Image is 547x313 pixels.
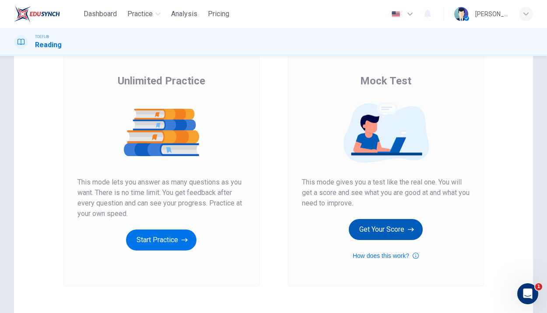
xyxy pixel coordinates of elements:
[14,5,60,23] img: EduSynch logo
[126,230,196,250] button: Start Practice
[124,6,164,22] button: Practice
[535,283,542,290] span: 1
[14,5,80,23] a: EduSynch logo
[18,155,157,164] div: Recent message
[18,122,158,136] p: How can we help?
[9,161,166,193] div: Profile image for KatherineIf you ahve any difficulties please let mek now.[PERSON_NAME]•[DATE]
[204,6,233,22] button: Pricing
[517,283,538,304] iframe: Intercom live chat
[18,215,133,224] div: AI Agent and team can help
[9,148,166,194] div: Recent messageProfile image for KatherineIf you ahve any difficulties please let mek now.[PERSON_...
[35,40,62,50] h1: Reading
[349,219,423,240] button: Get Your Score
[84,9,117,19] span: Dashboard
[136,209,147,220] img: Profile image for Fin
[454,7,468,21] img: Profile picture
[39,169,183,176] span: If you ahve any difficulties please let mek now.
[77,177,245,219] span: This mode lets you answer as many questions as you want. There is no time limit. You get feedback...
[171,9,197,19] span: Analysis
[35,34,49,40] span: TOEFL®
[151,14,166,30] div: Close
[73,254,103,261] span: Messages
[390,11,401,17] img: en
[19,254,39,261] span: Home
[127,9,153,19] span: Practice
[39,177,90,186] div: [PERSON_NAME]
[208,9,229,19] span: Pricing
[117,233,175,268] button: Help
[118,74,205,88] span: Unlimited Practice
[360,74,411,88] span: Mock Test
[18,62,158,122] p: Hey [PERSON_NAME]. Welcome to EduSynch!
[302,177,470,209] span: This mode gives you a test like the real one. You will get a score and see what you are good at a...
[58,233,116,268] button: Messages
[475,9,508,19] div: [PERSON_NAME]
[18,168,35,186] img: Profile image for Katherine
[80,6,120,22] button: Dashboard
[139,254,153,261] span: Help
[168,6,201,22] button: Analysis
[353,250,419,261] button: How does this work?
[9,198,166,231] div: Ask a questionAI Agent and team can helpProfile image for Fin
[91,177,116,186] div: • [DATE]
[18,205,133,215] div: Ask a question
